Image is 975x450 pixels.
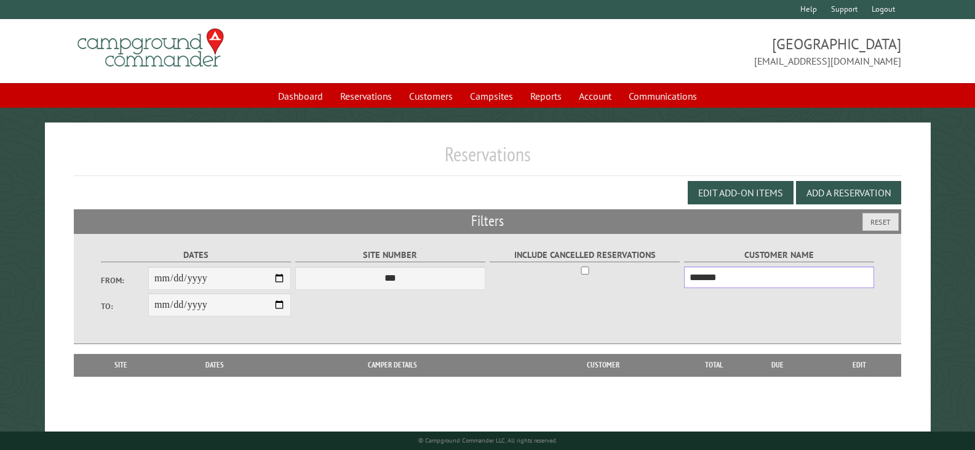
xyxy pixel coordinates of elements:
[295,248,486,262] label: Site Number
[80,354,161,376] th: Site
[101,300,148,312] label: To:
[101,248,292,262] label: Dates
[817,354,901,376] th: Edit
[621,84,704,108] a: Communications
[161,354,268,376] th: Dates
[688,181,794,204] button: Edit Add-on Items
[333,84,399,108] a: Reservations
[490,248,680,262] label: Include Cancelled Reservations
[463,84,520,108] a: Campsites
[101,275,148,286] label: From:
[488,34,901,68] span: [GEOGRAPHIC_DATA] [EMAIL_ADDRESS][DOMAIN_NAME]
[862,213,899,231] button: Reset
[689,354,738,376] th: Total
[402,84,460,108] a: Customers
[796,181,901,204] button: Add a Reservation
[418,436,557,444] small: © Campground Commander LLC. All rights reserved.
[571,84,619,108] a: Account
[74,24,228,72] img: Campground Commander
[738,354,817,376] th: Due
[517,354,690,376] th: Customer
[523,84,569,108] a: Reports
[74,142,901,176] h1: Reservations
[271,84,330,108] a: Dashboard
[74,209,901,233] h2: Filters
[684,248,875,262] label: Customer Name
[268,354,517,376] th: Camper Details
